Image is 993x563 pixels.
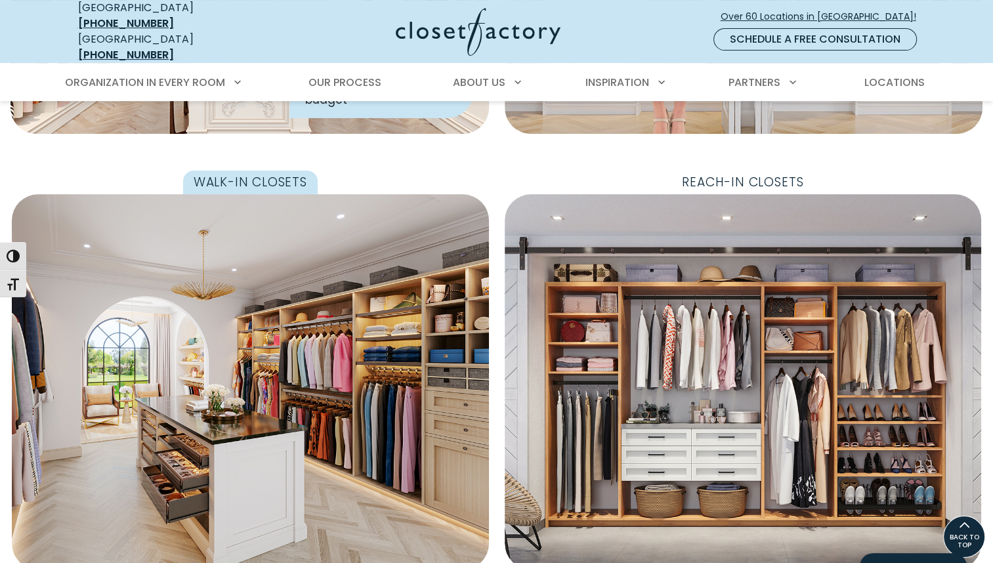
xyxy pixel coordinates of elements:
nav: Primary Menu [56,64,938,101]
div: [GEOGRAPHIC_DATA] [78,31,268,63]
span: Reach-In Closets [671,171,814,194]
span: BACK TO TOP [944,533,984,549]
img: Closet Factory Logo [396,8,560,56]
a: [PHONE_NUMBER] [78,16,174,31]
span: Organization in Every Room [65,75,225,90]
span: Walk-In Closets [183,171,318,194]
span: About Us [453,75,505,90]
a: Over 60 Locations in [GEOGRAPHIC_DATA]! [720,5,927,28]
a: Schedule a Free Consultation [713,28,917,51]
a: BACK TO TOP [943,516,985,558]
a: [PHONE_NUMBER] [78,47,174,62]
span: Our Process [308,75,381,90]
span: Inspiration [585,75,649,90]
span: Partners [729,75,780,90]
span: Over 60 Locations in [GEOGRAPHIC_DATA]! [721,10,927,24]
span: Locations [864,75,924,90]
